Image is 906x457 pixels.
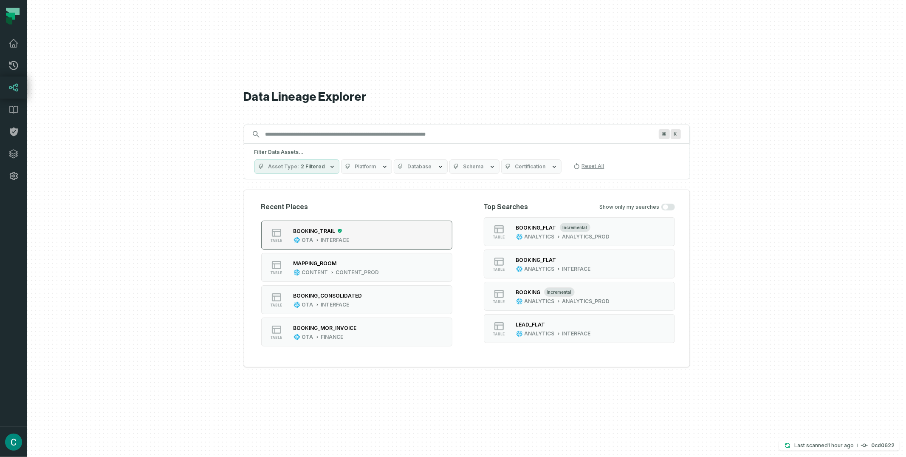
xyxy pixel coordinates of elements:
span: Press ⌘ + K to focus the search bar [671,129,681,139]
img: avatar of Cristian Gomez [5,434,22,451]
h1: Data Lineage Explorer [244,90,690,105]
h4: 0cd0622 [871,443,895,448]
p: Last scanned [794,441,854,450]
relative-time: Aug 19, 2025, 4:17 PM GMT+2 [828,442,854,448]
button: Last scanned[DATE] 16:17:390cd0622 [779,440,900,451]
span: Press ⌘ + K to focus the search bar [659,129,670,139]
